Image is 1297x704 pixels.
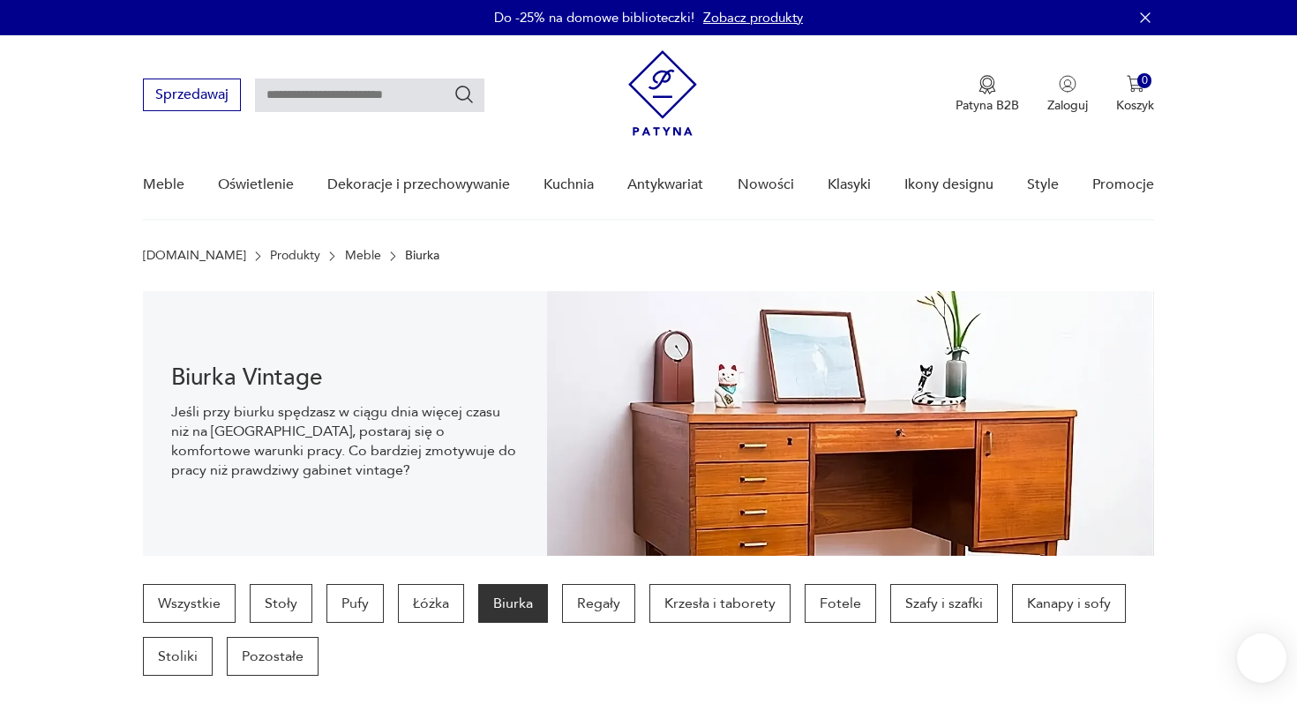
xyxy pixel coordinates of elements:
[544,151,594,219] a: Kuchnia
[1092,151,1154,219] a: Promocje
[494,9,694,26] p: Do -25% na domowe biblioteczki!
[562,584,635,623] a: Regały
[1137,73,1152,88] div: 0
[250,584,312,623] a: Stoły
[978,75,996,94] img: Ikona medalu
[143,151,184,219] a: Meble
[1047,75,1088,114] button: Zaloguj
[1116,97,1154,114] p: Koszyk
[405,249,439,263] p: Biurka
[956,75,1019,114] a: Ikona medaluPatyna B2B
[956,97,1019,114] p: Patyna B2B
[227,637,319,676] a: Pozostałe
[143,90,241,102] a: Sprzedawaj
[171,367,520,388] h1: Biurka Vintage
[327,151,510,219] a: Dekoracje i przechowywanie
[143,637,213,676] a: Stoliki
[171,402,520,480] p: Jeśli przy biurku spędzasz w ciągu dnia więcej czasu niż na [GEOGRAPHIC_DATA], postaraj się o kom...
[956,75,1019,114] button: Patyna B2B
[1012,584,1126,623] a: Kanapy i sofy
[547,291,1154,556] img: 217794b411677fc89fd9d93ef6550404.webp
[143,249,246,263] a: [DOMAIN_NAME]
[478,584,548,623] a: Biurka
[398,584,464,623] a: Łóżka
[143,79,241,111] button: Sprzedawaj
[628,50,697,136] img: Patyna - sklep z meblami i dekoracjami vintage
[703,9,803,26] a: Zobacz produkty
[218,151,294,219] a: Oświetlenie
[270,249,320,263] a: Produkty
[326,584,384,623] a: Pufy
[1047,97,1088,114] p: Zaloguj
[1027,151,1059,219] a: Style
[904,151,993,219] a: Ikony designu
[1116,75,1154,114] button: 0Koszyk
[1237,633,1286,683] iframe: Smartsupp widget button
[143,584,236,623] a: Wszystkie
[627,151,703,219] a: Antykwariat
[738,151,794,219] a: Nowości
[828,151,871,219] a: Klasyki
[649,584,791,623] a: Krzesła i taborety
[454,84,475,105] button: Szukaj
[345,249,381,263] a: Meble
[1059,75,1076,93] img: Ikonka użytkownika
[890,584,998,623] a: Szafy i szafki
[805,584,876,623] a: Fotele
[1127,75,1144,93] img: Ikona koszyka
